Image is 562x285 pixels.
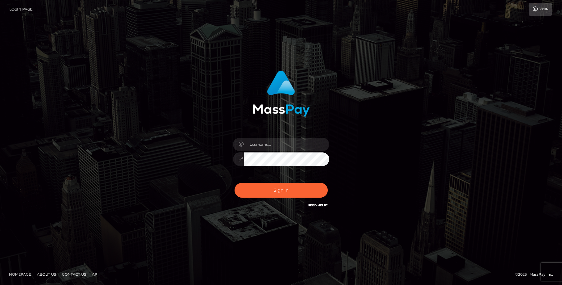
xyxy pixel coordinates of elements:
[235,183,328,198] button: Sign in
[9,3,32,16] a: Login Page
[60,270,88,279] a: Contact Us
[244,138,329,151] input: Username...
[90,270,101,279] a: API
[308,203,328,207] a: Need Help?
[529,3,552,16] a: Login
[515,271,557,278] div: © 2025 , MassPay Inc.
[35,270,58,279] a: About Us
[7,270,33,279] a: Homepage
[253,70,310,117] img: MassPay Login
